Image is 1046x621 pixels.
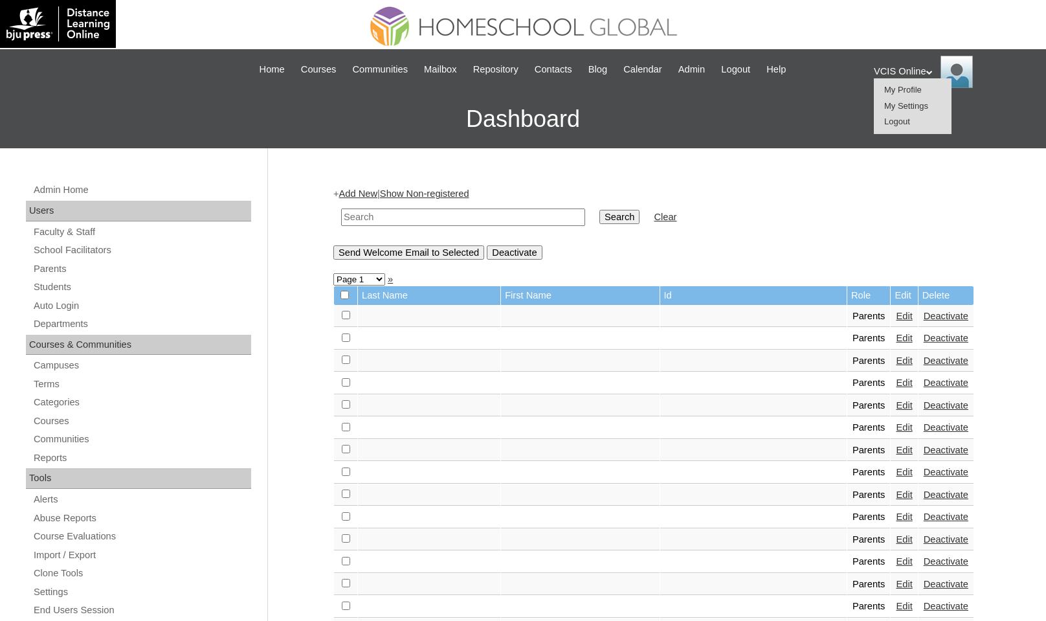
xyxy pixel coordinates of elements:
[32,261,251,277] a: Parents
[924,378,968,388] a: Deactivate
[847,596,891,618] td: Parents
[847,551,891,573] td: Parents
[32,431,251,447] a: Communities
[32,394,251,411] a: Categories
[358,286,500,305] td: Last Name
[32,602,251,618] a: End Users Session
[847,574,891,596] td: Parents
[847,328,891,350] td: Parents
[32,547,251,563] a: Import / Export
[32,450,251,466] a: Reports
[924,534,968,545] a: Deactivate
[341,209,585,226] input: Search
[26,201,251,221] div: Users
[847,529,891,551] td: Parents
[32,242,251,258] a: School Facilitators
[501,286,659,305] td: First Name
[896,490,912,500] a: Edit
[847,306,891,328] td: Parents
[847,286,891,305] td: Role
[715,62,757,77] a: Logout
[721,62,750,77] span: Logout
[924,579,968,589] a: Deactivate
[896,400,912,411] a: Edit
[884,101,928,111] a: My Settings
[32,565,251,581] a: Clone Tools
[896,422,912,433] a: Edit
[535,62,572,77] span: Contacts
[847,372,891,394] td: Parents
[582,62,614,77] a: Blog
[333,245,484,260] input: Send Welcome Email to Selected
[295,62,343,77] a: Courses
[32,528,251,545] a: Course Evaluations
[473,62,518,77] span: Repository
[32,376,251,392] a: Terms
[924,556,968,567] a: Deactivate
[884,117,910,126] a: Logout
[896,467,912,477] a: Edit
[301,62,337,77] span: Courses
[388,274,393,284] a: »
[678,62,706,77] span: Admin
[896,601,912,611] a: Edit
[339,188,377,199] a: Add New
[940,56,973,88] img: VCIS Online Admin
[884,85,922,95] span: My Profile
[253,62,291,77] a: Home
[352,62,408,77] span: Communities
[660,286,847,305] td: Id
[847,506,891,528] td: Parents
[32,224,251,240] a: Faculty & Staff
[896,579,912,589] a: Edit
[32,298,251,314] a: Auto Login
[6,90,1040,148] h3: Dashboard
[924,490,968,500] a: Deactivate
[924,400,968,411] a: Deactivate
[918,286,974,305] td: Delete
[896,512,912,522] a: Edit
[260,62,285,77] span: Home
[346,62,414,77] a: Communities
[6,6,109,41] img: logo-white.png
[32,491,251,508] a: Alerts
[896,356,912,366] a: Edit
[847,395,891,417] td: Parents
[924,467,968,477] a: Deactivate
[26,335,251,356] div: Courses & Communities
[847,440,891,462] td: Parents
[32,316,251,332] a: Departments
[599,210,640,224] input: Search
[487,245,542,260] input: Deactivate
[467,62,525,77] a: Repository
[874,56,1033,88] div: VCIS Online
[924,311,968,321] a: Deactivate
[417,62,463,77] a: Mailbox
[896,445,912,455] a: Edit
[766,62,786,77] span: Help
[528,62,579,77] a: Contacts
[32,510,251,526] a: Abuse Reports
[896,556,912,567] a: Edit
[32,357,251,374] a: Campuses
[617,62,668,77] a: Calendar
[896,378,912,388] a: Edit
[924,512,968,522] a: Deactivate
[924,356,968,366] a: Deactivate
[847,350,891,372] td: Parents
[760,62,792,77] a: Help
[32,182,251,198] a: Admin Home
[896,333,912,343] a: Edit
[424,62,457,77] span: Mailbox
[896,311,912,321] a: Edit
[32,413,251,429] a: Courses
[26,468,251,489] div: Tools
[924,601,968,611] a: Deactivate
[847,462,891,484] td: Parents
[333,187,974,259] div: + |
[924,445,968,455] a: Deactivate
[924,422,968,433] a: Deactivate
[623,62,662,77] span: Calendar
[847,484,891,506] td: Parents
